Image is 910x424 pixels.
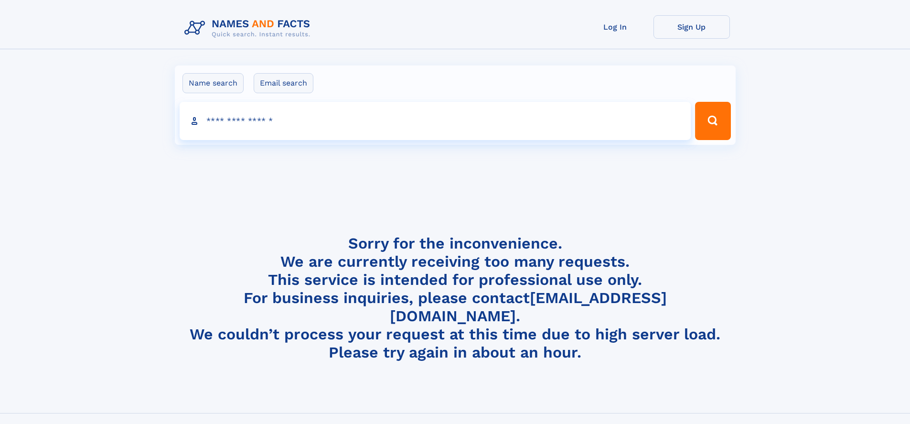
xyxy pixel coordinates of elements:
[181,234,730,362] h4: Sorry for the inconvenience. We are currently receiving too many requests. This service is intend...
[577,15,653,39] a: Log In
[181,15,318,41] img: Logo Names and Facts
[180,102,691,140] input: search input
[182,73,244,93] label: Name search
[390,289,667,325] a: [EMAIL_ADDRESS][DOMAIN_NAME]
[653,15,730,39] a: Sign Up
[254,73,313,93] label: Email search
[695,102,730,140] button: Search Button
